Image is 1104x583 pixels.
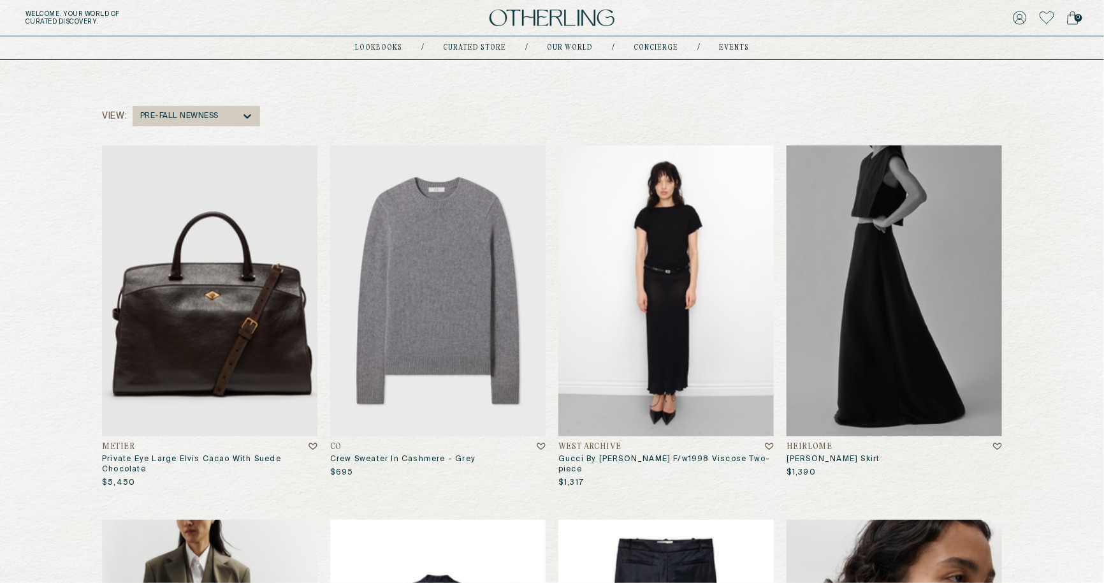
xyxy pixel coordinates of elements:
[558,145,774,436] img: Gucci by Tom Ford F/W1998 viscose two-piece
[102,478,135,488] p: $5,450
[490,10,614,27] img: logo
[102,110,127,122] h1: View:
[140,112,219,121] div: Pre-Fall Newness
[558,478,584,488] p: $1,317
[330,454,546,464] h3: Crew Sweater In Cashmere - Grey
[443,45,506,51] a: Curated store
[697,43,700,53] div: /
[330,145,546,478] a: Crew Sweater in Cashmere - GreyCOCrew Sweater In Cashmere - Grey$695
[355,45,402,51] a: lookbooks
[547,45,593,51] a: Our world
[558,443,621,452] h4: West Archive
[102,443,135,452] h4: Metier
[612,43,614,53] div: /
[102,454,317,475] h3: Private Eye Large Elvis Cacao With Suede Chocolate
[102,145,317,488] a: Private Eye Large Elvis Cacao with Suede ChocolateMetierPrivate Eye Large Elvis Cacao With Suede ...
[787,468,816,478] p: $1,390
[634,45,678,51] a: concierge
[421,43,424,53] div: /
[25,10,342,26] h5: Welcome . Your world of curated discovery.
[558,145,774,488] a: Gucci by Tom Ford F/W1998 viscose two-pieceWest ArchiveGucci By [PERSON_NAME] F/w1998 Viscose Two...
[787,145,1002,478] a: Rosalie SkirtHeirlome[PERSON_NAME] Skirt$1,390
[787,145,1002,436] img: Rosalie Skirt
[1067,9,1079,27] a: 0
[330,468,354,478] p: $695
[525,43,528,53] div: /
[719,45,749,51] a: events
[787,454,1002,464] h3: [PERSON_NAME] Skirt
[558,454,774,475] h3: Gucci By [PERSON_NAME] F/w1998 Viscose Two-piece
[330,145,546,436] img: Crew Sweater in Cashmere - Grey
[787,443,832,452] h4: Heirlome
[102,106,260,126] button: View:Pre-Fall Newnessshops-dropdown
[330,443,342,452] h4: CO
[102,145,317,436] img: Private Eye Large Elvis Cacao with Suede Chocolate
[1075,14,1082,22] span: 0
